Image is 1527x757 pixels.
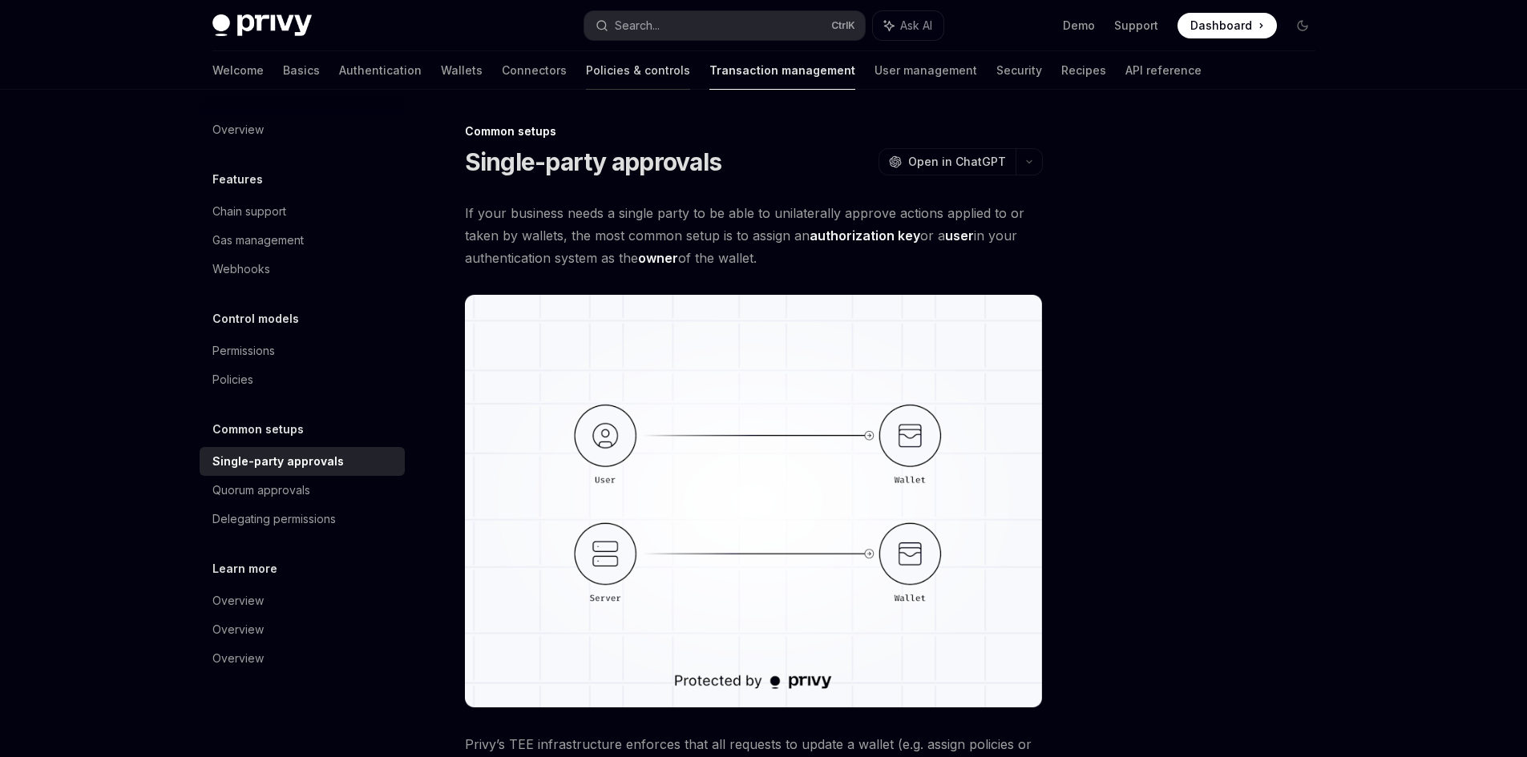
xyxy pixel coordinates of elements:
[996,51,1042,90] a: Security
[200,447,405,476] a: Single-party approvals
[465,123,1043,139] div: Common setups
[212,649,264,668] div: Overview
[200,255,405,284] a: Webhooks
[212,420,304,439] h5: Common setups
[212,452,344,471] div: Single-party approvals
[200,197,405,226] a: Chain support
[200,115,405,144] a: Overview
[465,295,1043,707] img: single party approval
[212,170,263,189] h5: Features
[212,202,286,221] div: Chain support
[1290,13,1315,38] button: Toggle dark mode
[1061,51,1106,90] a: Recipes
[200,226,405,255] a: Gas management
[212,509,336,529] div: Delegating permissions
[615,16,660,35] div: Search...
[212,370,253,389] div: Policies
[212,481,310,500] div: Quorum approvals
[200,615,405,644] a: Overview
[200,365,405,394] a: Policies
[908,154,1006,170] span: Open in ChatGPT
[212,309,299,328] h5: Control models
[212,559,277,578] h5: Learn more
[200,476,405,505] a: Quorum approvals
[586,51,690,90] a: Policies & controls
[465,147,722,176] h1: Single-party approvals
[709,51,855,90] a: Transaction management
[200,336,405,365] a: Permissions
[945,228,974,244] a: user
[200,505,405,534] a: Delegating permissions
[1190,18,1252,34] span: Dashboard
[879,148,1016,175] button: Open in ChatGPT
[441,51,483,90] a: Wallets
[638,250,678,267] a: owner
[1114,18,1158,34] a: Support
[875,51,977,90] a: User management
[212,51,264,90] a: Welcome
[212,120,264,139] div: Overview
[900,18,932,34] span: Ask AI
[339,51,422,90] a: Authentication
[1178,13,1277,38] a: Dashboard
[283,51,320,90] a: Basics
[584,11,865,40] button: Search...CtrlK
[502,51,567,90] a: Connectors
[212,620,264,639] div: Overview
[831,19,855,32] span: Ctrl K
[200,586,405,615] a: Overview
[212,341,275,360] div: Permissions
[1063,18,1095,34] a: Demo
[200,644,405,673] a: Overview
[465,202,1043,269] span: If your business needs a single party to be able to unilaterally approve actions applied to or ta...
[873,11,943,40] button: Ask AI
[212,260,270,279] div: Webhooks
[212,591,264,610] div: Overview
[1125,51,1202,90] a: API reference
[212,231,304,250] div: Gas management
[810,228,920,244] a: authorization key
[212,14,312,37] img: dark logo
